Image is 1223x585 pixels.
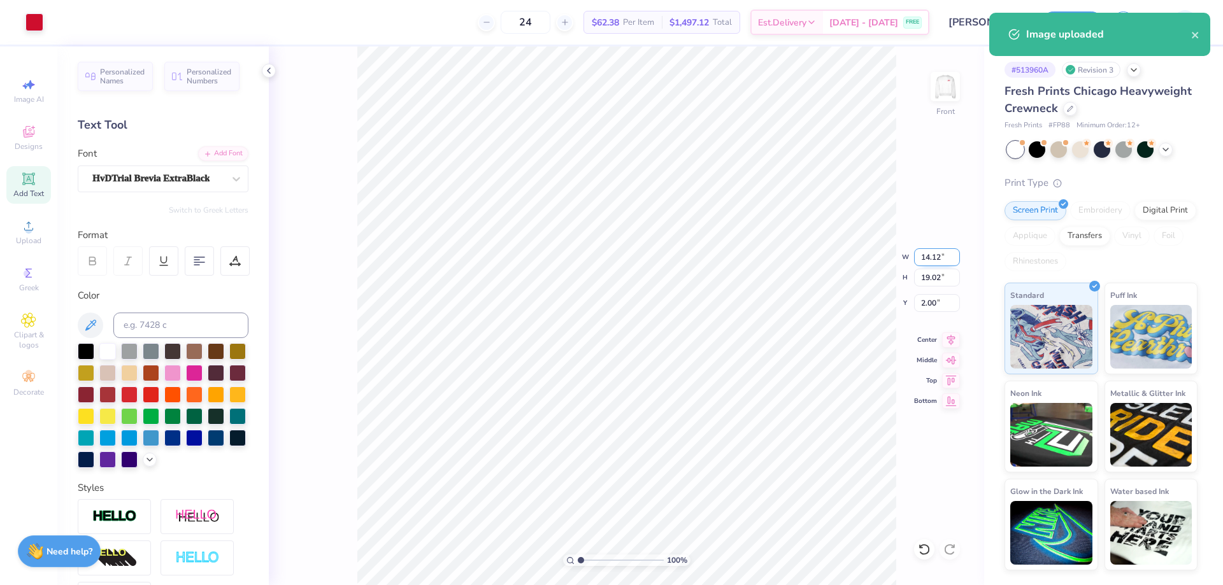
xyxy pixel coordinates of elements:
span: Metallic & Glitter Ink [1110,386,1185,400]
img: Standard [1010,305,1092,369]
img: Negative Space [175,551,220,565]
div: Add Font [198,146,248,161]
span: Minimum Order: 12 + [1076,120,1140,131]
span: Top [914,376,937,385]
div: Color [78,288,248,303]
div: Print Type [1005,176,1198,190]
span: Bottom [914,397,937,405]
img: Water based Ink [1110,501,1192,565]
div: Image uploaded [1026,27,1191,42]
img: Metallic & Glitter Ink [1110,403,1192,467]
span: Standard [1010,288,1044,302]
div: Front [936,106,955,117]
span: Personalized Numbers [187,67,232,85]
img: Front [933,74,958,99]
span: Glow in the Dark Ink [1010,484,1083,498]
img: Neon Ink [1010,403,1092,467]
div: Foil [1154,227,1184,246]
span: Per Item [623,16,654,29]
div: Transfers [1059,227,1110,246]
div: Revision 3 [1062,62,1120,78]
div: # 513960A [1005,62,1055,78]
span: Upload [16,236,41,246]
div: Format [78,228,250,243]
span: Center [914,335,937,344]
span: Image AI [14,94,44,104]
img: Shadow [175,509,220,525]
span: $62.38 [592,16,619,29]
span: Greek [19,283,39,293]
span: $1,497.12 [669,16,709,29]
span: Puff Ink [1110,288,1137,302]
img: 3d Illusion [92,548,137,568]
span: Est. Delivery [758,16,806,29]
span: 100 % [667,554,687,566]
input: e.g. 7428 c [113,313,248,338]
strong: Need help? [46,546,92,558]
span: [DATE] - [DATE] [829,16,898,29]
span: Decorate [13,387,44,397]
div: Digital Print [1134,201,1196,220]
img: Stroke [92,509,137,524]
span: Total [713,16,732,29]
span: FREE [906,18,919,27]
input: Untitled Design [939,10,1033,35]
div: Text Tool [78,116,248,134]
span: Fresh Prints [1005,120,1042,131]
span: Personalized Names [100,67,145,85]
div: Rhinestones [1005,252,1066,271]
span: Middle [914,356,937,365]
button: Switch to Greek Letters [169,205,248,215]
div: Styles [78,481,248,495]
span: Water based Ink [1110,484,1169,498]
img: Puff Ink [1110,305,1192,369]
span: Fresh Prints Chicago Heavyweight Crewneck [1005,83,1192,116]
span: # FP88 [1048,120,1070,131]
input: – – [501,11,550,34]
button: close [1191,27,1200,42]
div: Vinyl [1114,227,1150,246]
img: Glow in the Dark Ink [1010,501,1092,565]
label: Font [78,146,97,161]
div: Applique [1005,227,1055,246]
span: Clipart & logos [6,330,51,350]
div: Embroidery [1070,201,1131,220]
span: Designs [15,141,43,152]
span: Neon Ink [1010,386,1041,400]
div: Screen Print [1005,201,1066,220]
span: Add Text [13,188,44,199]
